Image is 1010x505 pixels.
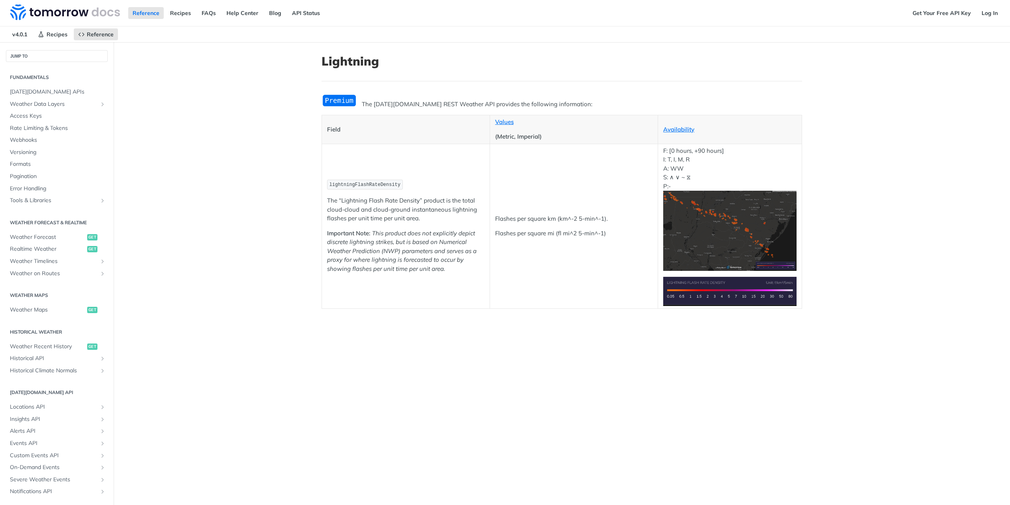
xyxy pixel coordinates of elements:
span: Weather Data Layers [10,100,97,108]
h2: Weather Forecast & realtime [6,219,108,226]
span: get [87,246,97,252]
a: Weather Data LayersShow subpages for Weather Data Layers [6,98,108,110]
span: Weather Maps [10,306,85,314]
span: v4.0.1 [8,28,32,40]
h1: Lightning [322,54,802,68]
img: Lightning Flash Rate Density Legend [663,277,797,306]
a: Historical Climate NormalsShow subpages for Historical Climate Normals [6,365,108,377]
a: Reference [128,7,164,19]
button: Show subpages for Historical API [99,355,106,362]
a: API Status [288,7,324,19]
em: This product does not explicitly depict discrete lightning strikes, but is based on Numerical Wea... [327,229,477,272]
span: Custom Events API [10,452,97,460]
span: Historical Climate Normals [10,367,97,375]
a: Weather Forecastget [6,231,108,243]
a: Recipes [166,7,195,19]
a: Notifications APIShow subpages for Notifications API [6,486,108,497]
button: Show subpages for Locations API [99,404,106,410]
img: Lightning Flash Rate Density Heatmap [663,191,797,271]
span: Events API [10,439,97,447]
a: Reference [74,28,118,40]
p: Flashes per square mi (fl mi^2 5-min^-1) [495,229,653,238]
img: Tomorrow.io Weather API Docs [10,4,120,20]
a: Help Center [222,7,263,19]
a: Access Keys [6,110,108,122]
a: Formats [6,158,108,170]
span: Weather Recent History [10,343,85,351]
a: Insights APIShow subpages for Insights API [6,413,108,425]
h2: [DATE][DOMAIN_NAME] API [6,389,108,396]
span: Weather Timelines [10,257,97,265]
span: Realtime Weather [10,245,85,253]
a: [DATE][DOMAIN_NAME] APIs [6,86,108,98]
a: FAQs [197,7,220,19]
button: Show subpages for Events API [99,440,106,447]
code: lightningFlashRateDensity [327,180,403,190]
span: Webhooks [10,136,106,144]
span: Recipes [47,31,67,38]
a: Webhooks [6,134,108,146]
button: JUMP TO [6,50,108,62]
p: Field [327,125,484,134]
button: Show subpages for Weather on Routes [99,270,106,277]
span: Error Handling [10,185,106,193]
span: [DATE][DOMAIN_NAME] APIs [10,88,106,96]
button: Show subpages for Weather Timelines [99,258,106,265]
button: Show subpages for Historical Climate Normals [99,368,106,374]
h2: Fundamentals [6,74,108,81]
a: Realtime Weatherget [6,243,108,255]
strong: Important Note: [327,229,370,237]
a: Severe Weather EventsShow subpages for Severe Weather Events [6,474,108,486]
span: Insights API [10,415,97,423]
a: Rate Limiting & Tokens [6,122,108,134]
button: Show subpages for On-Demand Events [99,464,106,471]
span: Rate Limiting & Tokens [10,124,106,132]
button: Show subpages for Custom Events API [99,452,106,459]
span: Access Keys [10,112,106,120]
a: Tools & LibrariesShow subpages for Tools & Libraries [6,195,108,207]
span: Weather on Routes [10,270,97,278]
a: Values [495,118,514,126]
a: Blog [265,7,286,19]
a: Log In [977,7,1002,19]
span: Alerts API [10,427,97,435]
span: get [87,344,97,350]
span: Versioning [10,148,106,156]
a: Weather Recent Historyget [6,341,108,353]
a: Availability [663,126,694,133]
span: Expand image [663,227,797,234]
span: Pagination [10,173,106,180]
a: Recipes [34,28,72,40]
span: Formats [10,160,106,168]
a: Pagination [6,171,108,182]
span: Tools & Libraries [10,197,97,205]
p: F: [0 hours, +90 hours] I: T, I, M, R A: WW S: ∧ ∨ ~ ⧖ P:- [663,146,797,271]
span: Notifications API [10,488,97,496]
span: Locations API [10,403,97,411]
button: Show subpages for Severe Weather Events [99,477,106,483]
span: Reference [87,31,114,38]
span: Historical API [10,355,97,362]
h2: Historical Weather [6,329,108,336]
h2: Weather Maps [6,292,108,299]
a: Get Your Free API Key [908,7,975,19]
a: Custom Events APIShow subpages for Custom Events API [6,450,108,462]
p: Flashes per square km (km^-2 5-min^-1). [495,214,653,223]
span: get [87,234,97,240]
a: Alerts APIShow subpages for Alerts API [6,425,108,437]
p: The “Lightning Flash Rate Density” product is the total cloud-cloud and cloud-ground instantaneou... [327,196,484,223]
button: Show subpages for Weather Data Layers [99,101,106,107]
a: Weather Mapsget [6,304,108,316]
span: On-Demand Events [10,464,97,471]
a: On-Demand EventsShow subpages for On-Demand Events [6,462,108,473]
span: Severe Weather Events [10,476,97,484]
button: Show subpages for Tools & Libraries [99,197,106,204]
span: Weather Forecast [10,233,85,241]
a: Weather on RoutesShow subpages for Weather on Routes [6,268,108,280]
a: Error Handling [6,183,108,195]
p: (Metric, Imperial) [495,132,653,141]
button: Show subpages for Notifications API [99,488,106,495]
a: Versioning [6,146,108,158]
p: The [DATE][DOMAIN_NAME] REST Weather API provides the following information: [322,100,802,109]
span: get [87,307,97,313]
